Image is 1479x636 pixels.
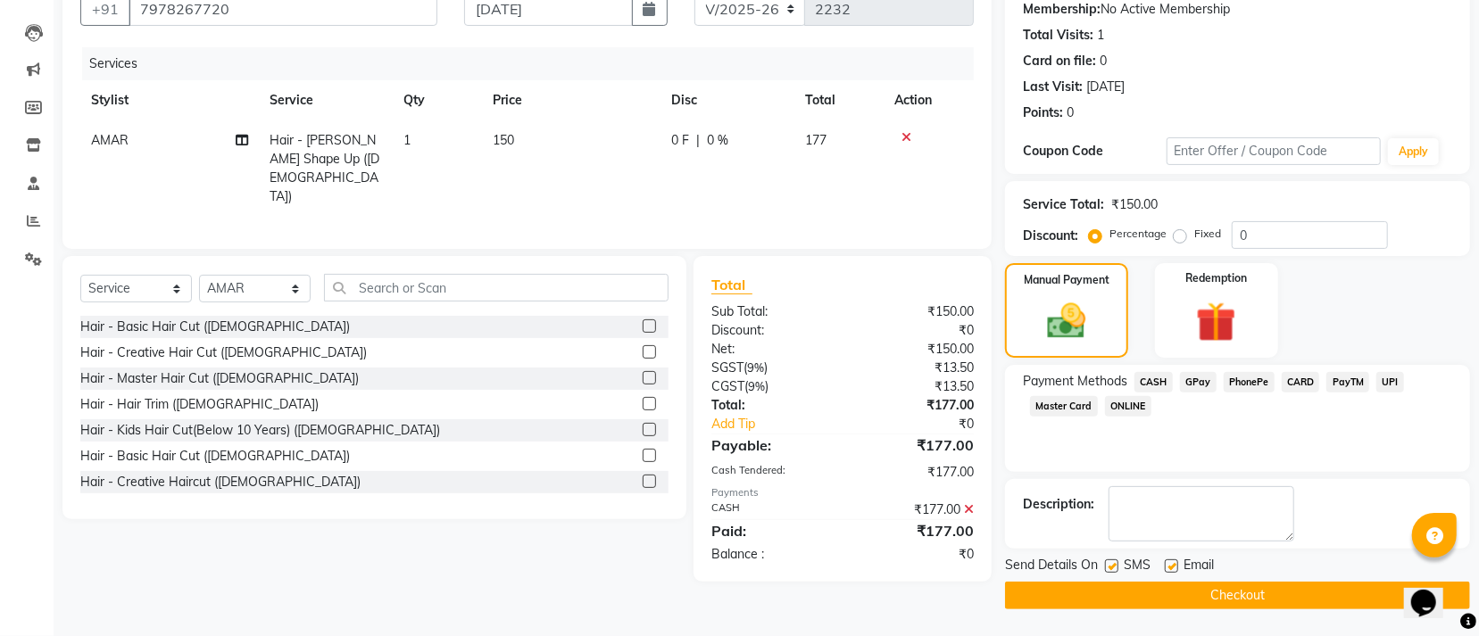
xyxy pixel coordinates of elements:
span: 9% [748,379,765,393]
label: Redemption [1185,270,1247,286]
div: ₹0 [843,545,987,564]
a: Add Tip [698,415,867,434]
span: ONLINE [1105,396,1151,417]
div: Last Visit: [1023,78,1083,96]
th: Qty [393,80,482,120]
iframe: chat widget [1404,565,1461,618]
input: Enter Offer / Coupon Code [1167,137,1381,165]
div: Hair - Basic Hair Cut ([DEMOGRAPHIC_DATA]) [80,318,350,336]
span: 0 % [707,131,728,150]
div: Payable: [698,434,843,456]
div: 0 [1100,52,1107,70]
div: ₹177.00 [843,520,987,541]
div: ₹0 [843,321,987,340]
label: Percentage [1109,226,1167,242]
div: ₹177.00 [843,500,987,519]
th: Stylist [80,80,259,120]
label: Manual Payment [1024,272,1109,288]
div: Hair - Kids Hair Cut(Below 10 Years) ([DEMOGRAPHIC_DATA]) [80,421,440,440]
div: Net: [698,340,843,359]
th: Service [259,80,393,120]
div: ₹177.00 [843,434,987,456]
span: GPay [1180,372,1217,392]
span: | [696,131,700,150]
div: Sub Total: [698,302,843,321]
div: Card on file: [1023,52,1096,70]
span: CASH [1134,372,1173,392]
label: Fixed [1194,226,1221,242]
div: ( ) [698,377,843,396]
div: Description: [1023,495,1094,514]
img: _cash.svg [1035,299,1098,343]
div: Total Visits: [1023,26,1093,45]
span: Master Card [1030,396,1098,417]
span: CARD [1282,372,1320,392]
div: Cash Tendered: [698,463,843,482]
div: ₹150.00 [843,340,987,359]
span: PayTM [1326,372,1369,392]
div: ₹13.50 [843,359,987,377]
span: AMAR [91,132,129,148]
div: Total: [698,396,843,415]
div: 0 [1067,103,1074,122]
div: Coupon Code [1023,142,1166,161]
span: PhonePe [1224,372,1275,392]
span: 177 [805,132,827,148]
div: Payments [711,485,974,500]
button: Apply [1388,138,1439,165]
th: Disc [661,80,794,120]
span: 9% [747,360,764,375]
th: Action [884,80,974,120]
div: ₹177.00 [843,463,987,482]
span: Total [711,276,752,294]
div: Hair - Basic Hair Cut ([DEMOGRAPHIC_DATA]) [80,447,350,466]
span: 1 [403,132,411,148]
div: Discount: [1023,227,1078,245]
span: CGST [711,378,744,394]
div: Hair - Creative Hair Cut ([DEMOGRAPHIC_DATA]) [80,343,367,362]
th: Price [482,80,661,120]
div: ₹150.00 [1111,195,1158,214]
input: Search or Scan [324,274,669,301]
img: _gift.svg [1184,297,1249,347]
div: Service Total: [1023,195,1104,214]
div: Paid: [698,520,843,541]
div: CASH [698,500,843,519]
div: ( ) [698,359,843,377]
span: 150 [493,132,514,148]
div: 1 [1097,26,1104,45]
div: ₹177.00 [843,396,987,415]
div: ₹150.00 [843,302,987,321]
div: Points: [1023,103,1063,122]
span: UPI [1376,372,1404,392]
div: ₹0 [867,415,987,434]
div: Hair - Creative Haircut ([DEMOGRAPHIC_DATA]) [80,473,361,491]
span: Payment Methods [1023,372,1127,391]
span: SGST [711,359,744,376]
div: Hair - Master Hair Cut ([DEMOGRAPHIC_DATA]) [80,369,359,388]
div: Hair - Hair Trim ([DEMOGRAPHIC_DATA]) [80,395,319,414]
span: 0 F [671,131,689,150]
div: Discount: [698,321,843,340]
div: Services [82,47,987,80]
span: Send Details On [1005,556,1098,578]
span: Email [1184,556,1214,578]
th: Total [794,80,884,120]
span: Hair - [PERSON_NAME] Shape Up ([DEMOGRAPHIC_DATA]) [270,132,379,204]
div: Balance : [698,545,843,564]
button: Checkout [1005,582,1470,609]
div: [DATE] [1086,78,1125,96]
span: SMS [1124,556,1151,578]
div: ₹13.50 [843,377,987,396]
